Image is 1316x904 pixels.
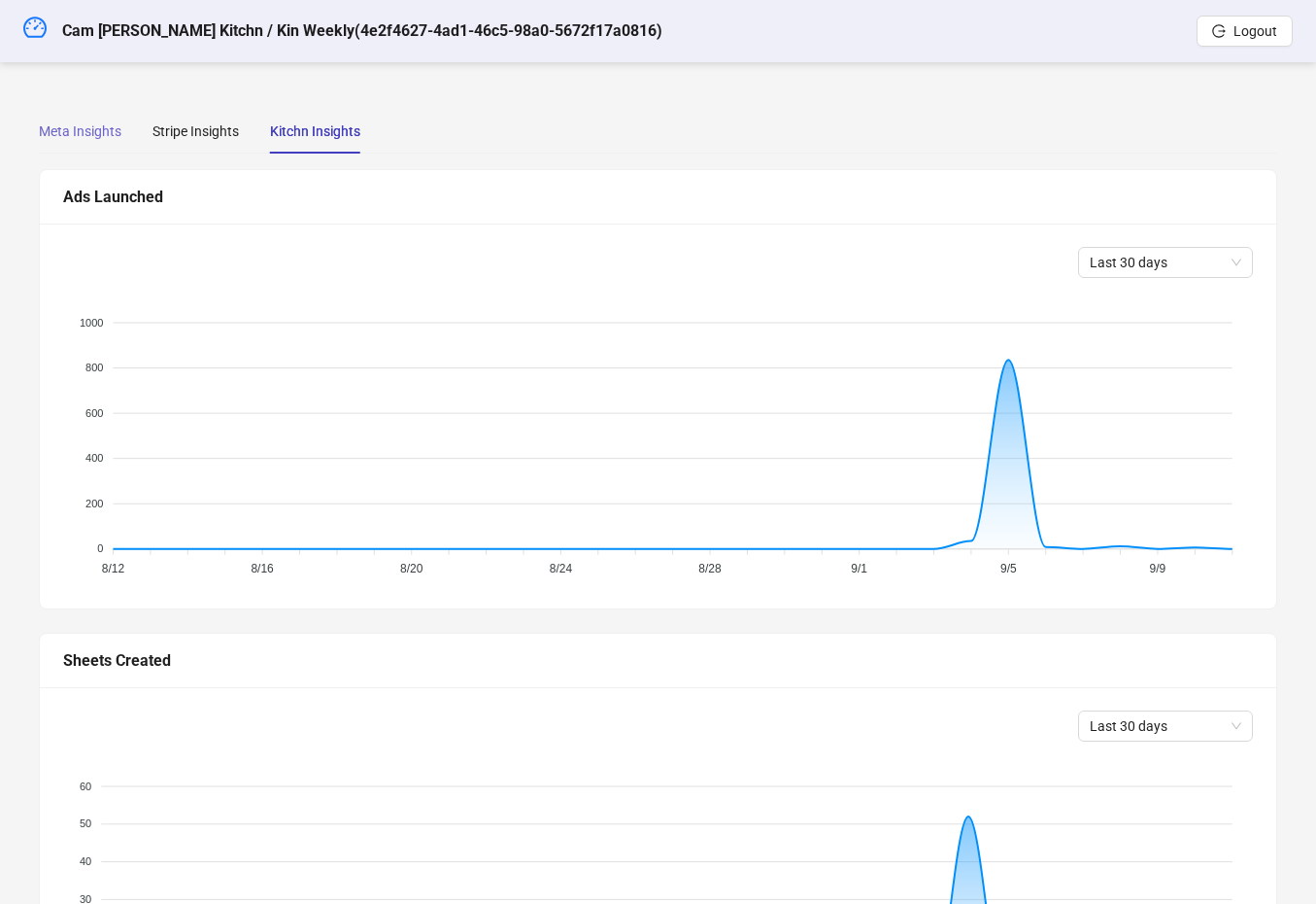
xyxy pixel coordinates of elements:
div: Stripe Insights [152,121,239,142]
div: Ads Launched [63,185,1253,209]
tspan: 0 [97,542,103,554]
div: Kitchn Insights [270,121,360,142]
tspan: 50 [80,817,91,829]
span: Logout [1233,23,1277,39]
tspan: 9/9 [1150,562,1166,575]
tspan: 9/1 [851,562,867,575]
button: Logout [1197,16,1293,47]
div: Meta Insights [39,121,121,142]
tspan: 8/16 [251,562,274,575]
h5: Cam [PERSON_NAME] Kitchn / Kin Weekly ( 4e2f4627-4ad1-46c5-98a0-5672f17a0816 ) [62,19,662,43]
tspan: 60 [80,781,91,792]
tspan: 800 [85,362,103,373]
span: logout [1212,24,1226,38]
span: Last 30 days [1090,712,1241,741]
tspan: 8/28 [698,562,722,575]
span: Last 30 days [1090,248,1241,277]
tspan: 8/24 [550,562,573,575]
tspan: 600 [85,407,103,419]
tspan: 200 [85,498,103,509]
tspan: 1000 [80,317,103,329]
span: dashboard [23,16,47,39]
tspan: 8/20 [400,562,423,575]
tspan: 400 [85,452,103,464]
tspan: 8/12 [102,562,125,575]
tspan: 40 [80,855,91,867]
div: Sheets Created [63,648,1253,673]
tspan: 9/5 [1000,562,1017,575]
